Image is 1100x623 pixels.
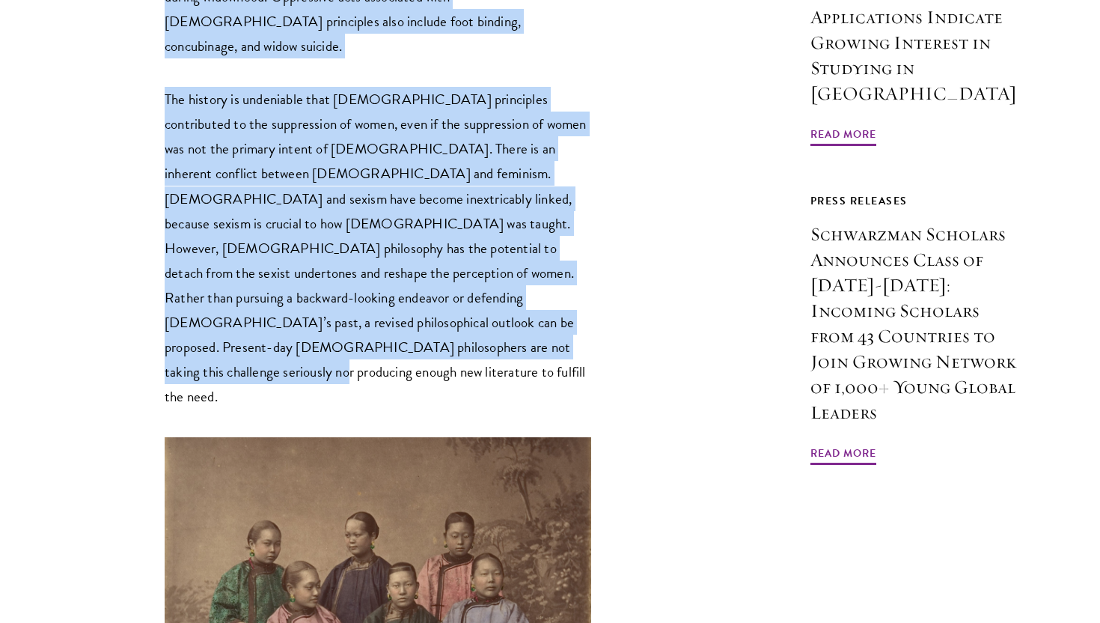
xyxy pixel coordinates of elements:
p: The history is undeniable that [DEMOGRAPHIC_DATA] principles contributed to the suppression of wo... [165,87,591,409]
a: Press Releases Schwarzman Scholars Announces Class of [DATE]-[DATE]: Incoming Scholars from 43 Co... [810,192,1026,467]
div: Press Releases [810,192,1026,210]
h3: Schwarzman Scholars Announces Class of [DATE]-[DATE]: Incoming Scholars from 43 Countries to Join... [810,222,1026,425]
span: Read More [810,444,876,467]
span: Read More [810,125,876,148]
